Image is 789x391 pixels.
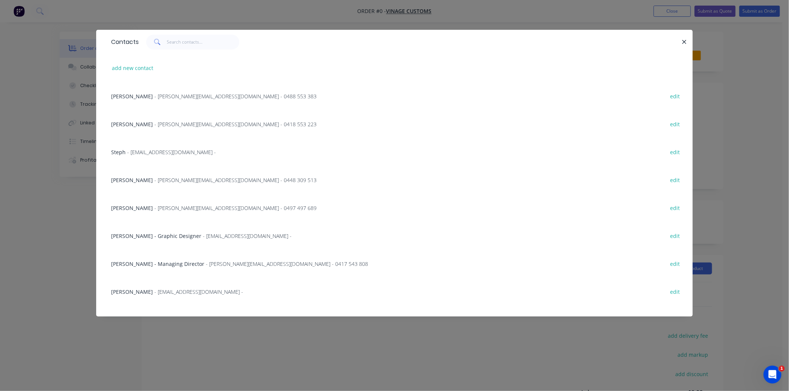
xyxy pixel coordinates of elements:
[666,203,684,213] button: edit
[154,316,317,323] span: - [PERSON_NAME][EMAIL_ADDRESS][DOMAIN_NAME] - 0437 668 862
[666,231,684,241] button: edit
[206,260,368,267] span: - [PERSON_NAME][EMAIL_ADDRESS][DOMAIN_NAME] - 0417 543 808
[111,316,153,323] span: [PERSON_NAME]
[666,286,684,296] button: edit
[111,121,153,128] span: [PERSON_NAME]
[764,366,782,384] iframe: Intercom live chat
[111,93,153,100] span: [PERSON_NAME]
[154,177,317,184] span: - [PERSON_NAME][EMAIL_ADDRESS][DOMAIN_NAME] - 0448 309 513
[203,232,292,239] span: - [EMAIL_ADDRESS][DOMAIN_NAME] -
[779,366,785,372] span: 1
[154,204,317,212] span: - [PERSON_NAME][EMAIL_ADDRESS][DOMAIN_NAME] - 0497 497 689
[666,314,684,324] button: edit
[111,260,204,267] span: [PERSON_NAME] - Managing Director
[111,288,153,295] span: [PERSON_NAME]
[154,93,317,100] span: - [PERSON_NAME][EMAIL_ADDRESS][DOMAIN_NAME] - 0488 553 383
[107,30,139,54] div: Contacts
[154,121,317,128] span: - [PERSON_NAME][EMAIL_ADDRESS][DOMAIN_NAME] - 0418 553 223
[111,232,201,239] span: [PERSON_NAME] - Graphic Designer
[666,175,684,185] button: edit
[666,91,684,101] button: edit
[666,119,684,129] button: edit
[154,288,243,295] span: - [EMAIL_ADDRESS][DOMAIN_NAME] -
[111,177,153,184] span: [PERSON_NAME]
[108,63,157,73] button: add new contact
[666,258,684,268] button: edit
[111,149,126,156] span: Steph
[666,147,684,157] button: edit
[111,204,153,212] span: [PERSON_NAME]
[167,35,240,50] input: Search contacts...
[127,149,216,156] span: - [EMAIL_ADDRESS][DOMAIN_NAME] -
